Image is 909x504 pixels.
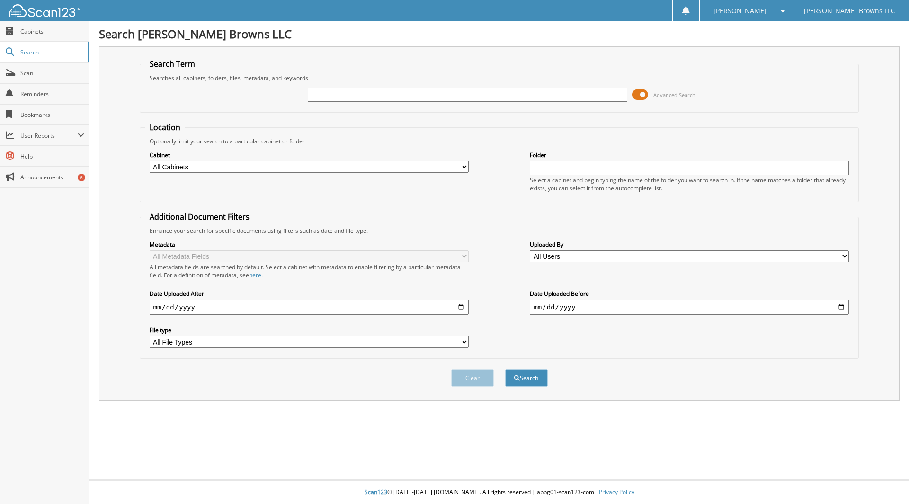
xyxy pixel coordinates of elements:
[365,488,387,496] span: Scan123
[150,290,469,298] label: Date Uploaded After
[713,8,766,14] span: [PERSON_NAME]
[20,173,84,181] span: Announcements
[530,290,849,298] label: Date Uploaded Before
[150,263,469,279] div: All metadata fields are searched by default. Select a cabinet with metadata to enable filtering b...
[145,122,185,133] legend: Location
[530,176,849,192] div: Select a cabinet and begin typing the name of the folder you want to search in. If the name match...
[150,151,469,159] label: Cabinet
[145,212,254,222] legend: Additional Document Filters
[451,369,494,387] button: Clear
[150,240,469,248] label: Metadata
[20,111,84,119] span: Bookmarks
[804,8,895,14] span: [PERSON_NAME] Browns LLC
[145,227,854,235] div: Enhance your search for specific documents using filters such as date and file type.
[9,4,80,17] img: scan123-logo-white.svg
[150,326,469,334] label: File type
[150,300,469,315] input: start
[505,369,548,387] button: Search
[20,48,83,56] span: Search
[78,174,85,181] div: 6
[530,300,849,315] input: end
[145,59,200,69] legend: Search Term
[20,69,84,77] span: Scan
[249,271,261,279] a: here
[599,488,634,496] a: Privacy Policy
[20,90,84,98] span: Reminders
[99,26,900,42] h1: Search [PERSON_NAME] Browns LLC
[89,481,909,504] div: © [DATE]-[DATE] [DOMAIN_NAME]. All rights reserved | appg01-scan123-com |
[20,132,78,140] span: User Reports
[653,91,695,98] span: Advanced Search
[20,27,84,35] span: Cabinets
[145,137,854,145] div: Optionally limit your search to a particular cabinet or folder
[20,152,84,160] span: Help
[862,459,909,504] iframe: Chat Widget
[530,240,849,248] label: Uploaded By
[530,151,849,159] label: Folder
[145,74,854,82] div: Searches all cabinets, folders, files, metadata, and keywords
